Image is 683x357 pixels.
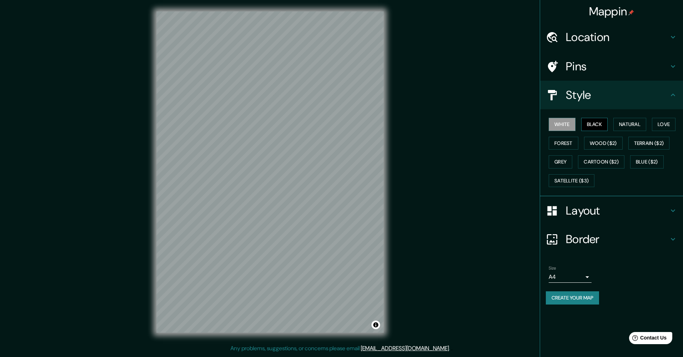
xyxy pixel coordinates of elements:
[361,345,449,352] a: [EMAIL_ADDRESS][DOMAIN_NAME]
[540,52,683,81] div: Pins
[451,344,453,353] div: .
[549,174,594,187] button: Satellite ($3)
[549,118,575,131] button: White
[613,118,646,131] button: Natural
[546,291,599,305] button: Create your map
[578,155,624,169] button: Cartoon ($2)
[652,118,675,131] button: Love
[566,203,669,218] h4: Layout
[540,23,683,51] div: Location
[549,137,578,150] button: Forest
[549,271,592,283] div: A4
[566,30,669,44] h4: Location
[549,155,572,169] button: Grey
[619,329,675,349] iframe: Help widget launcher
[581,118,608,131] button: Black
[156,11,384,333] canvas: Map
[566,88,669,102] h4: Style
[566,232,669,246] h4: Border
[584,137,623,150] button: Wood ($2)
[230,344,450,353] p: Any problems, suggestions, or concerns please email .
[540,225,683,253] div: Border
[372,321,380,329] button: Toggle attribution
[628,10,634,15] img: pin-icon.png
[628,137,670,150] button: Terrain ($2)
[450,344,451,353] div: .
[566,59,669,74] h4: Pins
[589,4,634,19] h4: Mappin
[540,81,683,109] div: Style
[540,196,683,225] div: Layout
[630,155,664,169] button: Blue ($2)
[549,265,556,271] label: Size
